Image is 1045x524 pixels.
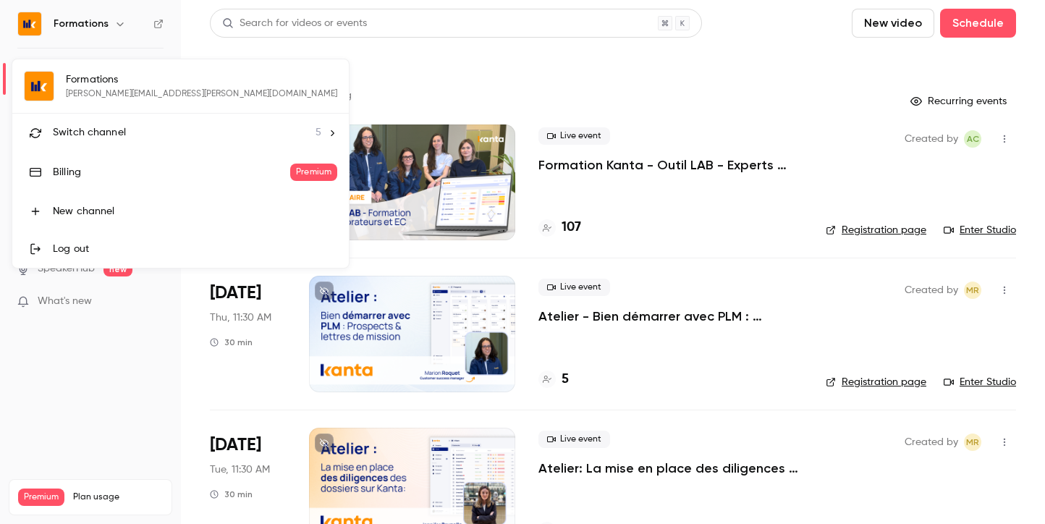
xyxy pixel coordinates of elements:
div: New channel [53,204,337,219]
span: 5 [316,125,321,140]
span: Switch channel [53,125,126,140]
div: Billing [53,165,290,179]
span: Premium [290,164,337,181]
div: Log out [53,242,337,256]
